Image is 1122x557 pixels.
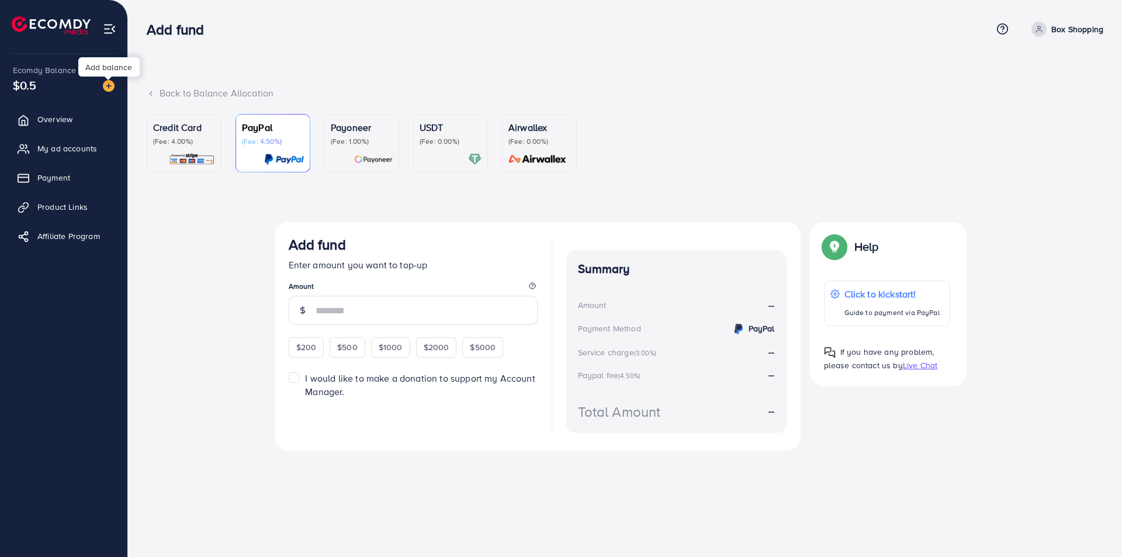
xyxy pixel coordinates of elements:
span: Overview [37,113,72,125]
span: $0.5 [13,71,36,99]
small: (3.00%) [634,348,656,358]
div: Add balance [78,57,140,77]
img: Popup guide [824,347,836,358]
span: $5000 [470,341,496,353]
legend: Amount [289,281,538,296]
p: Enter amount you want to top-up [289,258,538,272]
strong: -- [768,299,774,312]
a: Overview [9,108,119,131]
p: Airwallex [508,120,570,134]
img: menu [103,22,116,36]
div: Payment Method [578,323,641,334]
span: $2000 [424,341,449,353]
p: Guide to payment via PayPal [844,306,940,320]
small: (4.50%) [618,371,640,380]
p: (Fee: 4.50%) [242,137,304,146]
div: Amount [578,299,607,311]
strong: PayPal [749,323,775,334]
strong: -- [768,345,774,358]
p: PayPal [242,120,304,134]
a: Product Links [9,195,119,219]
span: Live Chat [903,359,937,371]
div: Back to Balance Allocation [147,87,1103,100]
iframe: Chat [1072,504,1113,548]
strong: -- [768,368,774,381]
a: My ad accounts [9,137,119,160]
img: card [264,153,304,166]
p: Help [854,240,879,254]
img: credit [732,322,746,336]
div: Paypal fee [578,369,645,381]
img: card [505,153,570,166]
img: card [354,153,393,166]
img: image [103,80,115,92]
p: Click to kickstart! [844,287,940,301]
p: (Fee: 4.00%) [153,137,215,146]
p: (Fee: 0.00%) [420,137,482,146]
img: card [468,153,482,166]
img: logo [12,16,91,34]
span: Payment [37,172,70,184]
h4: Summary [578,262,775,276]
a: Payment [9,166,119,189]
p: (Fee: 0.00%) [508,137,570,146]
span: I would like to make a donation to support my Account Manager. [305,372,535,398]
span: Product Links [37,201,88,213]
a: Affiliate Program [9,224,119,248]
span: $500 [337,341,358,353]
img: card [169,153,215,166]
img: Popup guide [824,236,845,257]
p: (Fee: 1.00%) [331,137,393,146]
p: Credit Card [153,120,215,134]
h3: Add fund [289,236,346,253]
div: Service charge [578,347,660,358]
span: Affiliate Program [37,230,100,242]
p: Payoneer [331,120,393,134]
span: $200 [296,341,317,353]
div: Total Amount [578,402,661,422]
a: Box Shopping [1027,22,1103,37]
span: My ad accounts [37,143,97,154]
p: USDT [420,120,482,134]
h3: Add fund [147,21,213,38]
span: If you have any problem, please contact us by [824,346,934,371]
span: $1000 [379,341,403,353]
p: Box Shopping [1051,22,1103,36]
strong: -- [768,404,774,418]
span: Ecomdy Balance [13,64,76,76]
